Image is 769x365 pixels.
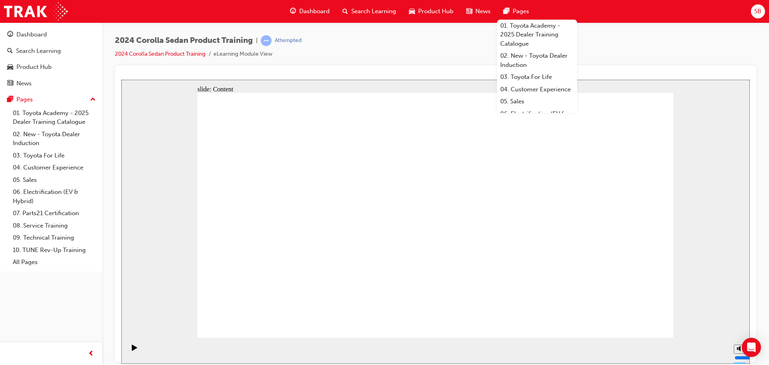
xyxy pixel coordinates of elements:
a: 03. Toyota For Life [497,71,577,83]
a: 01. Toyota Academy - 2025 Dealer Training Catalogue [10,107,99,128]
a: 07. Parts21 Certification [10,207,99,220]
a: 10. TUNE Rev-Up Training [10,244,99,256]
a: news-iconNews [460,3,497,20]
span: pages-icon [503,6,509,16]
button: DashboardSearch LearningProduct HubNews [3,26,99,92]
a: 01. Toyota Academy - 2025 Dealer Training Catalogue [497,20,577,50]
span: search-icon [342,6,348,16]
span: Dashboard [299,7,330,16]
a: Search Learning [3,44,99,58]
div: Product Hub [16,63,52,72]
a: car-iconProduct Hub [403,3,460,20]
button: Pages [3,92,99,107]
span: news-icon [7,80,13,87]
div: Dashboard [16,30,47,39]
span: guage-icon [7,31,13,38]
span: prev-icon [88,349,94,359]
button: SB [751,4,765,18]
a: 2024 Corolla Sedan Product Training [115,50,205,57]
span: Search Learning [351,7,396,16]
a: 04. Customer Experience [497,83,577,96]
span: search-icon [7,48,13,55]
a: Dashboard [3,27,99,42]
a: All Pages [10,256,99,268]
span: News [475,7,491,16]
span: up-icon [90,95,96,105]
button: Play (Ctrl+Alt+P) [4,264,18,278]
a: 05. Sales [497,95,577,108]
div: Search Learning [16,46,61,56]
div: Open Intercom Messenger [742,338,761,357]
a: 02. New - Toyota Dealer Induction [497,50,577,71]
input: volume [613,275,665,281]
a: 08. Service Training [10,220,99,232]
span: SB [754,7,761,16]
a: News [3,76,99,91]
div: Pages [16,95,33,104]
a: 05. Sales [10,174,99,186]
a: 09. Technical Training [10,232,99,244]
li: eLearning Module View [213,50,272,59]
a: search-iconSearch Learning [336,3,403,20]
a: 06. Electrification (EV & Hybrid) [10,186,99,207]
a: 02. New - Toyota Dealer Induction [10,128,99,149]
a: 04. Customer Experience [10,161,99,174]
span: Pages [513,7,529,16]
a: Product Hub [3,60,99,75]
img: Trak [4,2,68,20]
a: pages-iconPages [497,3,535,20]
button: Mute (Ctrl+Alt+M) [612,265,625,274]
span: | [256,36,258,45]
a: guage-iconDashboard [284,3,336,20]
a: 06. Electrification (EV & Hybrid) [497,108,577,129]
span: 2024 Corolla Sedan Product Training [115,36,253,45]
span: guage-icon [290,6,296,16]
div: playback controls [4,258,18,284]
a: 03. Toyota For Life [10,149,99,162]
div: Attempted [275,37,302,44]
div: News [16,79,32,88]
span: car-icon [7,64,13,71]
span: learningRecordVerb_ATTEMPT-icon [261,35,272,46]
span: pages-icon [7,96,13,103]
span: news-icon [466,6,472,16]
span: car-icon [409,6,415,16]
div: misc controls [608,258,624,284]
span: Product Hub [418,7,453,16]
